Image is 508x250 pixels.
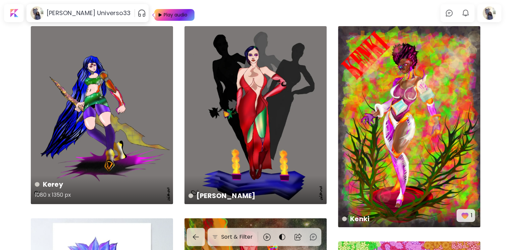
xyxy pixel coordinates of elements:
[471,211,473,220] p: 1
[445,9,453,17] img: chatIcon
[152,9,156,21] img: Play
[35,189,168,203] h5: 1080 x 1350 px
[47,9,131,17] h6: [PERSON_NAME] Universo33
[461,9,470,17] img: bellIcon
[154,9,163,21] img: Play
[35,179,168,189] h4: Kerey
[187,228,207,246] a: back
[138,8,146,18] button: pauseOutline IconGradient Icon
[342,214,456,224] h4: Kenki
[163,9,188,21] div: Play audio
[460,211,470,220] img: favorites
[309,233,317,241] img: chatIcon
[460,7,471,19] button: bellIcon
[456,209,475,222] button: favorites1
[338,26,480,227] a: Kenkifavorites1https://cdn.kaleido.art/CDN/Artwork/169981/Primary/medium.webp?updated=754600
[187,228,205,246] button: back
[192,233,200,241] img: back
[31,26,173,204] a: Kerey1080 x 1350 pxhttps://cdn.kaleido.art/CDN/Artwork/174525/Primary/medium.webp?updated=774047
[188,191,321,201] h4: [PERSON_NAME]
[221,233,253,241] h6: Sort & Filter
[184,26,327,204] a: [PERSON_NAME]https://cdn.kaleido.art/CDN/Artwork/174524/Primary/medium.webp?updated=774045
